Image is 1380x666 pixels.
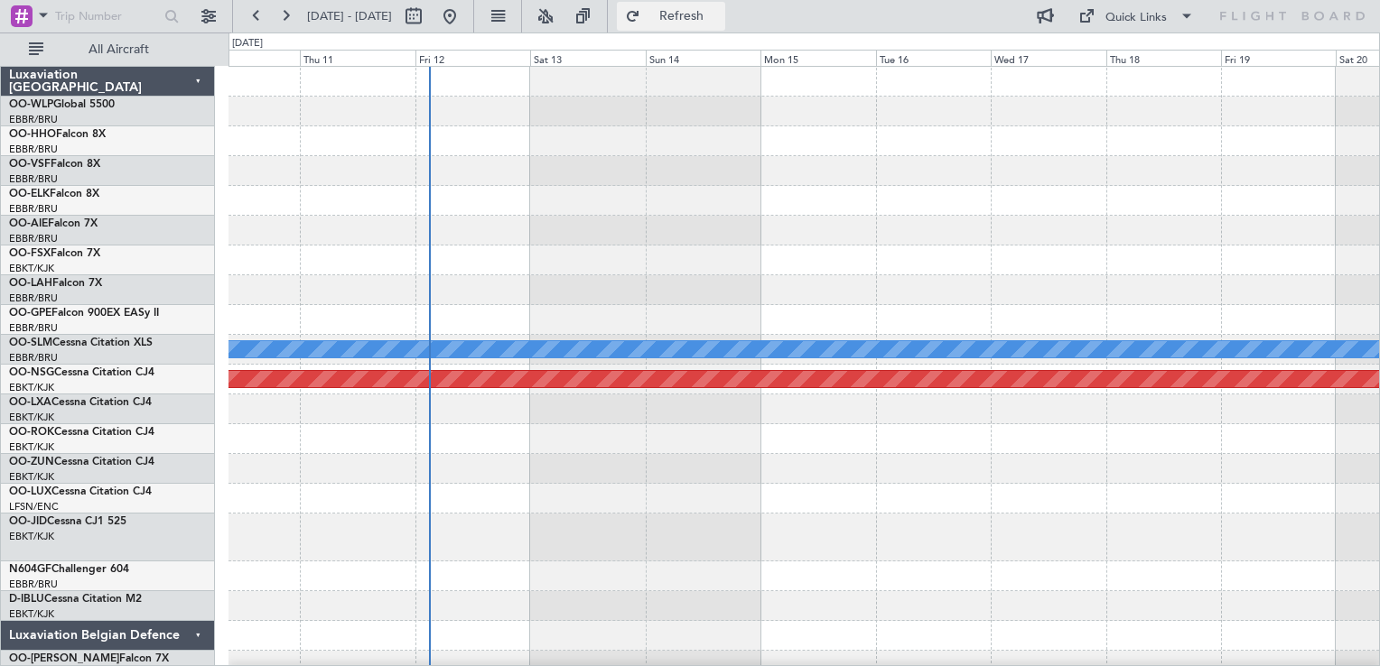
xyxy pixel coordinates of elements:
button: Refresh [617,2,725,31]
a: OO-HHOFalcon 8X [9,129,106,140]
a: OO-[PERSON_NAME]Falcon 7X [9,653,169,664]
a: OO-ROKCessna Citation CJ4 [9,427,154,438]
div: Fri 19 [1221,50,1336,66]
div: Wed 17 [991,50,1105,66]
span: OO-LUX [9,486,51,497]
span: OO-SLM [9,338,52,348]
span: OO-HHO [9,129,56,140]
a: N604GFChallenger 604 [9,564,129,575]
a: EBKT/KJK [9,470,54,484]
a: OO-NSGCessna Citation CJ4 [9,367,154,378]
a: LFSN/ENC [9,500,59,513]
div: Sat 13 [530,50,645,66]
div: Mon 15 [760,50,875,66]
a: OO-FSXFalcon 7X [9,248,100,259]
span: OO-AIE [9,218,48,229]
div: [DATE] [232,36,263,51]
span: [DATE] - [DATE] [307,8,392,24]
a: EBBR/BRU [9,143,58,156]
a: EBBR/BRU [9,291,58,305]
a: EBKT/KJK [9,411,54,424]
span: All Aircraft [47,43,191,56]
a: EBKT/KJK [9,607,54,621]
a: EBBR/BRU [9,351,58,365]
div: Tue 16 [876,50,991,66]
span: OO-LAH [9,278,52,289]
a: OO-ZUNCessna Citation CJ4 [9,457,154,467]
a: EBBR/BRU [9,578,58,591]
div: Sun 14 [646,50,760,66]
a: EBBR/BRU [9,172,58,186]
span: D-IBLU [9,594,44,605]
a: EBBR/BRU [9,113,58,126]
a: EBBR/BRU [9,232,58,245]
span: OO-ROK [9,427,54,438]
a: EBBR/BRU [9,202,58,216]
span: OO-LXA [9,397,51,408]
span: N604GF [9,564,51,575]
input: Trip Number [55,3,159,30]
a: OO-LAHFalcon 7X [9,278,102,289]
a: D-IBLUCessna Citation M2 [9,594,142,605]
div: Thu 11 [300,50,415,66]
span: Refresh [644,10,720,23]
span: OO-JID [9,516,47,527]
a: OO-ELKFalcon 8X [9,189,99,199]
a: OO-LUXCessna Citation CJ4 [9,486,152,497]
button: Quick Links [1069,2,1203,31]
span: OO-NSG [9,367,54,378]
span: OO-VSF [9,159,51,170]
div: Thu 18 [1106,50,1221,66]
a: EBKT/KJK [9,440,54,454]
a: EBBR/BRU [9,321,58,335]
a: OO-LXACessna Citation CJ4 [9,397,152,408]
div: Quick Links [1105,9,1167,27]
a: OO-WLPGlobal 5500 [9,99,115,110]
a: EBKT/KJK [9,381,54,394]
a: OO-SLMCessna Citation XLS [9,338,153,348]
a: OO-VSFFalcon 8X [9,159,100,170]
a: OO-AIEFalcon 7X [9,218,98,229]
a: OO-JIDCessna CJ1 525 [9,516,126,527]
div: Wed 10 [185,50,300,66]
span: OO-WLP [9,99,53,110]
span: OO-GPE [9,308,51,319]
span: OO-ZUN [9,457,54,467]
a: OO-GPEFalcon 900EX EASy II [9,308,159,319]
span: OO-FSX [9,248,51,259]
div: Fri 12 [415,50,530,66]
button: All Aircraft [20,35,196,64]
a: EBKT/KJK [9,262,54,275]
span: OO-ELK [9,189,50,199]
a: EBKT/KJK [9,530,54,543]
span: OO-[PERSON_NAME] [9,653,119,664]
